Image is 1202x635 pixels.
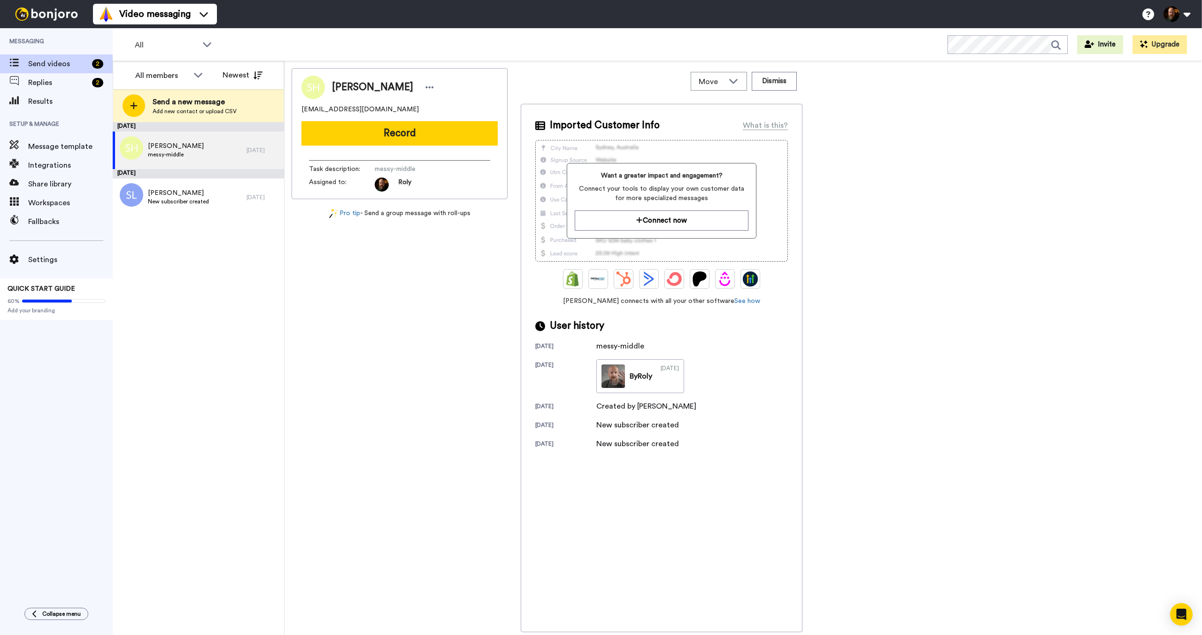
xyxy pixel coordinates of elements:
[535,361,596,393] div: [DATE]
[575,184,748,203] span: Connect your tools to display your own customer data for more specialized messages
[743,120,788,131] div: What is this?
[28,77,88,88] span: Replies
[28,216,113,227] span: Fallbacks
[113,122,284,132] div: [DATE]
[8,286,75,292] span: QUICK START GUIDE
[309,178,375,192] span: Assigned to:
[135,39,198,51] span: All
[661,364,679,388] div: [DATE]
[292,209,508,218] div: - Send a group message with roll-ups
[329,209,360,218] a: Pro tip
[28,197,113,209] span: Workspaces
[153,108,237,115] span: Add new contact or upload CSV
[591,271,606,287] img: Ontraport
[535,342,596,352] div: [DATE]
[699,76,724,87] span: Move
[28,96,113,107] span: Results
[1133,35,1187,54] button: Upgrade
[596,438,679,449] div: New subscriber created
[375,178,389,192] img: 001b9436-2fdc-4a09-a509-3b060dcd91d9-1736288419.jpg
[667,271,682,287] img: ConvertKit
[148,141,204,151] span: [PERSON_NAME]
[375,164,464,174] span: messy-middle
[135,70,189,81] div: All members
[24,608,88,620] button: Collapse menu
[550,118,660,132] span: Imported Customer Info
[28,141,113,152] span: Message template
[8,297,20,305] span: 60%
[28,178,113,190] span: Share library
[692,271,707,287] img: Patreon
[329,209,338,218] img: magic-wand.svg
[596,341,644,352] div: messy-middle
[1077,35,1123,54] button: Invite
[535,296,788,306] span: [PERSON_NAME] connects with all your other software
[565,271,580,287] img: Shopify
[535,440,596,449] div: [DATE]
[99,7,114,22] img: vm-color.svg
[148,188,209,198] span: [PERSON_NAME]
[301,105,419,114] span: [EMAIL_ADDRESS][DOMAIN_NAME]
[119,8,191,21] span: Video messaging
[247,194,279,201] div: [DATE]
[120,183,143,207] img: sl.png
[216,66,270,85] button: Newest
[575,210,748,231] button: Connect now
[8,307,105,314] span: Add your branding
[148,151,204,158] span: messy-middle
[28,254,113,265] span: Settings
[743,271,758,287] img: GoHighLevel
[332,80,413,94] span: [PERSON_NAME]
[717,271,732,287] img: Drip
[641,271,656,287] img: ActiveCampaign
[28,160,113,171] span: Integrations
[535,403,596,412] div: [DATE]
[535,421,596,431] div: [DATE]
[153,96,237,108] span: Send a new message
[1170,603,1193,626] div: Open Intercom Messenger
[92,78,103,87] div: 2
[550,319,604,333] span: User history
[601,364,625,388] img: ac50d409-1375-475a-b4af-32230ae4f159-thumb.jpg
[616,271,631,287] img: Hubspot
[120,136,143,160] img: sh.png
[596,359,684,393] a: ByRoly[DATE]
[752,72,797,91] button: Dismiss
[11,8,82,21] img: bj-logo-header-white.svg
[113,169,284,178] div: [DATE]
[42,610,81,618] span: Collapse menu
[28,58,88,70] span: Send videos
[734,298,760,304] a: See how
[575,171,748,180] span: Want a greater impact and engagement?
[309,164,375,174] span: Task description :
[301,76,325,99] img: Image of Sheldon Hutchinson
[630,371,652,382] div: By Roly
[596,419,679,431] div: New subscriber created
[92,59,103,69] div: 2
[596,401,696,412] div: Created by [PERSON_NAME]
[247,147,279,154] div: [DATE]
[398,178,411,192] span: Roly
[148,198,209,205] span: New subscriber created
[301,121,498,146] button: Record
